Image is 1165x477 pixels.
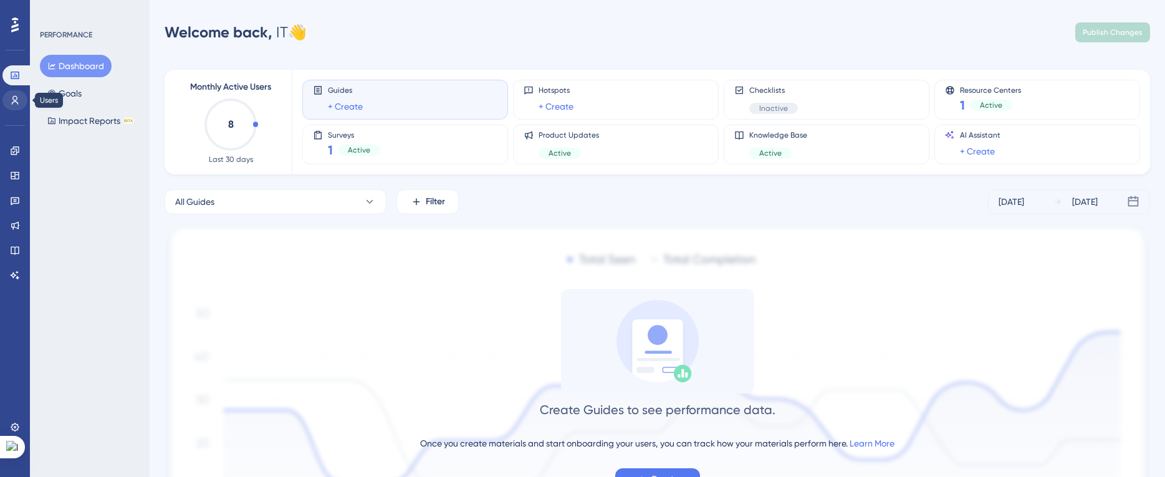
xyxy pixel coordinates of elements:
[980,100,1002,110] span: Active
[960,97,965,114] span: 1
[759,103,788,113] span: Inactive
[960,130,1000,140] span: AI Assistant
[165,23,272,41] span: Welcome back,
[850,438,894,448] a: Learn More
[209,154,253,164] span: Last 30 days
[540,401,775,418] div: Create Guides to see performance data.
[960,144,995,159] a: + Create
[396,189,459,214] button: Filter
[328,130,380,139] span: Surveys
[228,118,234,130] text: 8
[123,118,134,124] div: BETA
[420,436,894,451] div: Once you create materials and start onboarding your users, you can track how your materials perfo...
[1075,22,1150,42] button: Publish Changes
[549,148,571,158] span: Active
[426,194,445,209] span: Filter
[40,55,112,77] button: Dashboard
[960,85,1021,94] span: Resource Centers
[40,30,92,40] div: PERFORMANCE
[1072,194,1098,209] div: [DATE]
[40,110,141,132] button: Impact ReportsBETA
[999,194,1024,209] div: [DATE]
[1083,27,1143,37] span: Publish Changes
[328,85,363,95] span: Guides
[328,141,333,159] span: 1
[539,99,573,114] a: + Create
[165,22,307,42] div: IT 👋
[348,145,370,155] span: Active
[539,130,599,140] span: Product Updates
[190,80,271,95] span: Monthly Active Users
[175,194,214,209] span: All Guides
[539,85,573,95] span: Hotspots
[749,85,798,95] span: Checklists
[328,99,363,114] a: + Create
[165,189,386,214] button: All Guides
[40,82,89,105] button: Goals
[749,130,807,140] span: Knowledge Base
[759,148,782,158] span: Active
